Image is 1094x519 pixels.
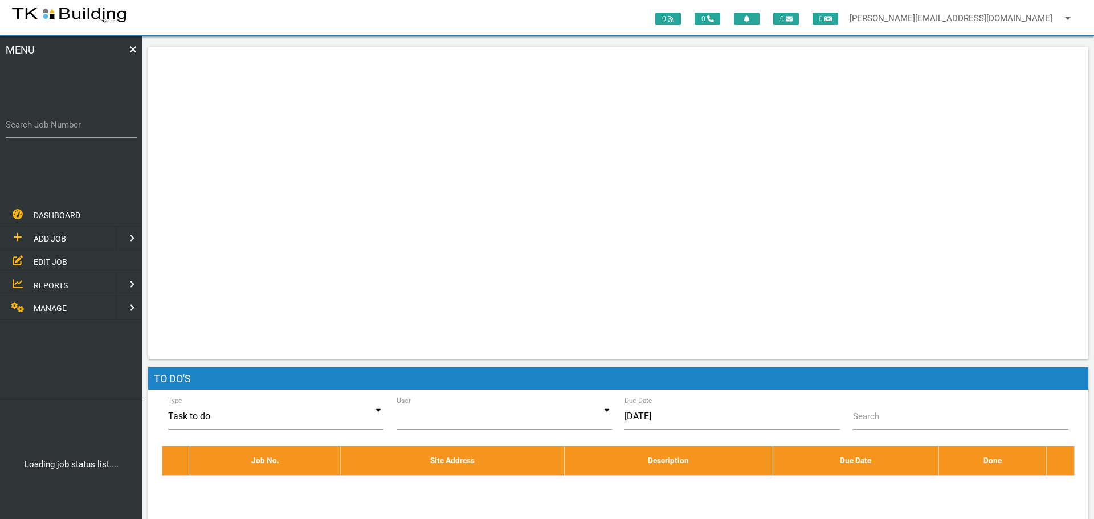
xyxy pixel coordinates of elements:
label: Type [168,395,182,406]
span: EDIT JOB [34,257,67,266]
center: Loading job status list.... [3,458,139,471]
th: Job No. [190,446,341,475]
th: Due Date [773,446,938,475]
label: Search [853,410,879,423]
span: 0 [773,13,799,25]
label: Due Date [624,395,652,406]
label: User [397,395,411,406]
span: ADD JOB [34,234,66,243]
span: REPORTS [34,280,68,289]
span: MANAGE [34,303,67,312]
h1: To Do's [148,367,1088,390]
span: 0 [655,13,681,25]
label: Search Job Number [6,118,137,132]
th: Description [564,446,773,475]
img: s3file [11,6,127,24]
th: Site Address [341,446,565,475]
span: DASHBOARD [34,210,80,219]
span: MENU [6,42,35,106]
span: 0 [813,13,838,25]
th: Done [938,446,1047,475]
span: 0 [695,13,720,25]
